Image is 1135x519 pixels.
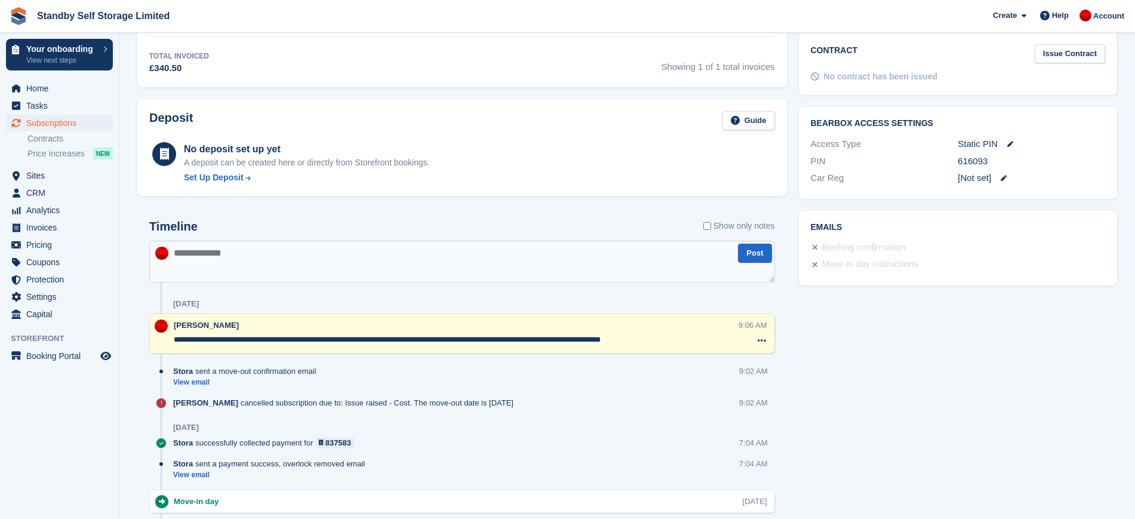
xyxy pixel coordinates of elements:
a: menu [6,115,113,131]
span: Invoices [26,219,98,236]
div: sent a move-out confirmation email [173,366,322,377]
h2: BearBox Access Settings [811,119,1106,128]
img: Aaron Winter [155,320,168,333]
span: Sites [26,167,98,184]
a: Price increases NEW [27,147,113,160]
a: Guide [722,111,775,131]
div: sent a payment success, overlock removed email [173,458,371,469]
div: [DATE] [173,423,199,432]
h2: Deposit [149,111,193,131]
div: Car Reg [811,171,958,185]
span: Stora [173,437,193,449]
span: Booking Portal [26,348,98,364]
a: menu [6,254,113,271]
div: successfully collected payment for [173,437,360,449]
span: Stora [173,366,193,377]
a: menu [6,288,113,305]
a: menu [6,202,113,219]
div: 9:06 AM [739,320,767,331]
span: Protection [26,271,98,288]
div: 9:02 AM [739,366,768,377]
label: Show only notes [703,220,775,232]
div: cancelled subscription due to: Issue raised - Cost. The move-out date is [DATE] [173,397,519,409]
div: Move in day instructions [822,257,918,272]
span: Stora [173,458,193,469]
span: Tasks [26,97,98,114]
a: menu [6,167,113,184]
a: menu [6,80,113,97]
a: menu [6,97,113,114]
img: Aaron Winter [1079,10,1091,22]
span: Subscriptions [26,115,98,131]
h2: Timeline [149,220,198,234]
a: menu [6,237,113,253]
p: Your onboarding [26,45,97,53]
div: Access Type [811,137,958,151]
a: Set Up Deposit [184,171,430,184]
div: Total Invoiced [149,51,209,62]
a: menu [6,185,113,201]
div: [Not set] [958,171,1105,185]
span: Help [1052,10,1069,22]
div: Set Up Deposit [184,171,244,184]
div: Static PIN [958,137,1105,151]
img: Aaron Winter [155,247,168,260]
span: Coupons [26,254,98,271]
div: 616093 [958,155,1105,168]
div: 837583 [325,437,351,449]
div: [DATE] [743,496,767,507]
div: Move-in day [174,496,224,507]
span: Capital [26,306,98,323]
div: NEW [93,148,113,159]
span: Create [993,10,1017,22]
a: View email [173,377,322,388]
a: Contracts [27,133,113,145]
div: £340.50 [149,62,209,75]
span: Price increases [27,148,85,159]
span: Analytics [26,202,98,219]
div: No deposit set up yet [184,142,430,156]
a: menu [6,219,113,236]
h2: Emails [811,223,1106,232]
a: menu [6,306,113,323]
a: Your onboarding View next steps [6,39,113,70]
span: Pricing [26,237,98,253]
button: Post [738,244,771,263]
a: Standby Self Storage Limited [32,6,174,26]
p: A deposit can be created here or directly from Storefront bookings. [184,156,430,169]
div: Booking confirmation [822,241,906,255]
a: menu [6,348,113,364]
span: [PERSON_NAME] [173,397,238,409]
p: View next steps [26,55,97,66]
div: 7:04 AM [739,437,768,449]
a: Preview store [99,349,113,363]
span: Account [1093,10,1124,22]
div: No contract has been issued [824,70,938,83]
a: View email [173,470,371,480]
h2: Contract [811,44,858,64]
img: stora-icon-8386f47178a22dfd0bd8f6a31ec36ba5ce8667c1dd55bd0f319d3a0aa187defe.svg [10,7,27,25]
input: Show only notes [703,220,711,232]
span: Showing 1 of 1 total invoices [661,51,774,75]
span: CRM [26,185,98,201]
div: PIN [811,155,958,168]
span: Settings [26,288,98,305]
span: Home [26,80,98,97]
div: [DATE] [173,299,199,309]
div: 7:04 AM [739,458,768,469]
a: 837583 [316,437,355,449]
div: 9:02 AM [739,397,768,409]
a: menu [6,271,113,288]
a: Issue Contract [1035,44,1105,64]
span: [PERSON_NAME] [174,321,239,330]
span: Storefront [11,333,119,345]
